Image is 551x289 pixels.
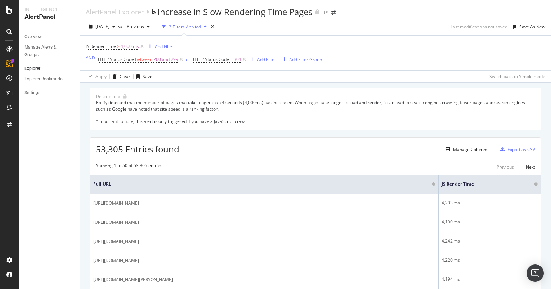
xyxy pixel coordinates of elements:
a: Explorer [24,65,75,72]
a: Explorer Bookmarks [24,75,75,83]
div: Manage Columns [453,146,488,152]
a: Overview [24,33,75,41]
div: 4,194 ms [442,276,538,283]
span: Previous [124,23,144,30]
div: Apply [95,74,107,80]
span: [URL][DOMAIN_NAME] [93,238,139,245]
div: Switch back to Simple mode [489,74,545,80]
div: Export as CSV [507,146,535,152]
div: times [210,23,216,30]
button: Apply [86,71,107,82]
div: AlertPanel [24,13,74,21]
div: Botify detected that the number of pages that take longer than 4 seconds (4,000ms) has increased.... [96,99,535,124]
div: Overview [24,33,42,41]
div: Add Filter Group [289,57,322,63]
div: Add Filter [155,44,174,50]
div: RS [322,9,328,16]
div: Settings [24,89,40,97]
span: [URL][DOMAIN_NAME] [93,219,139,226]
span: HTTP Status Code [98,56,134,62]
button: [DATE] [86,21,118,32]
button: Save As New [510,21,545,32]
div: Add Filter [257,57,276,63]
div: Explorer [24,65,40,72]
div: Previous [497,164,514,170]
div: Clear [120,74,130,80]
div: Last modifications not saved [451,24,507,30]
div: arrow-right-arrow-left [331,10,336,15]
div: Next [526,164,535,170]
span: 200 and 299 [153,54,178,65]
span: JS Render Time [86,43,116,49]
div: Intelligence [24,6,74,13]
span: 53,305 Entries found [96,143,179,155]
div: 4,203 ms [442,200,538,206]
button: or [186,56,190,63]
span: [URL][DOMAIN_NAME] [93,200,139,207]
a: Settings [24,89,75,97]
button: Previous [124,21,153,32]
button: Export as CSV [497,143,535,155]
span: 4,000 ms [121,41,139,52]
button: Add Filter [247,55,276,64]
span: > [117,43,120,49]
div: Open Intercom Messenger [527,264,544,282]
button: Previous [497,163,514,171]
button: AND [86,54,95,61]
div: Manage Alerts & Groups [24,44,68,59]
div: or [186,56,190,62]
div: 4,190 ms [442,219,538,225]
span: 304 [234,54,241,65]
div: Description: [96,93,120,99]
span: = [230,56,233,62]
button: Switch back to Simple mode [487,71,545,82]
div: Increase in Slow Rendering Time Pages [157,6,312,18]
span: vs [118,23,124,29]
button: Manage Columns [443,145,488,154]
span: [URL][DOMAIN_NAME][PERSON_NAME] [93,276,173,283]
div: 4,220 ms [442,257,538,263]
button: Save [134,71,152,82]
span: JS Render Time [442,181,523,187]
div: Save [143,74,152,80]
div: 4,242 ms [442,238,538,244]
div: Showing 1 to 50 of 53,305 entries [96,163,162,171]
div: Explorer Bookmarks [24,75,63,83]
span: between [135,56,152,62]
div: Save As New [519,24,545,30]
span: 2025 Sep. 20th [95,23,109,30]
button: 3 Filters Applied [159,21,210,32]
a: AlertPanel Explorer [86,8,144,16]
div: 3 Filters Applied [169,24,201,30]
div: AND [86,55,95,61]
a: Manage Alerts & Groups [24,44,75,59]
span: [URL][DOMAIN_NAME] [93,257,139,264]
span: HTTP Status Code [193,56,229,62]
button: Add Filter Group [279,55,322,64]
button: Clear [110,71,130,82]
span: Full URL [93,181,421,187]
button: Next [526,163,535,171]
button: Add Filter [145,42,174,51]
